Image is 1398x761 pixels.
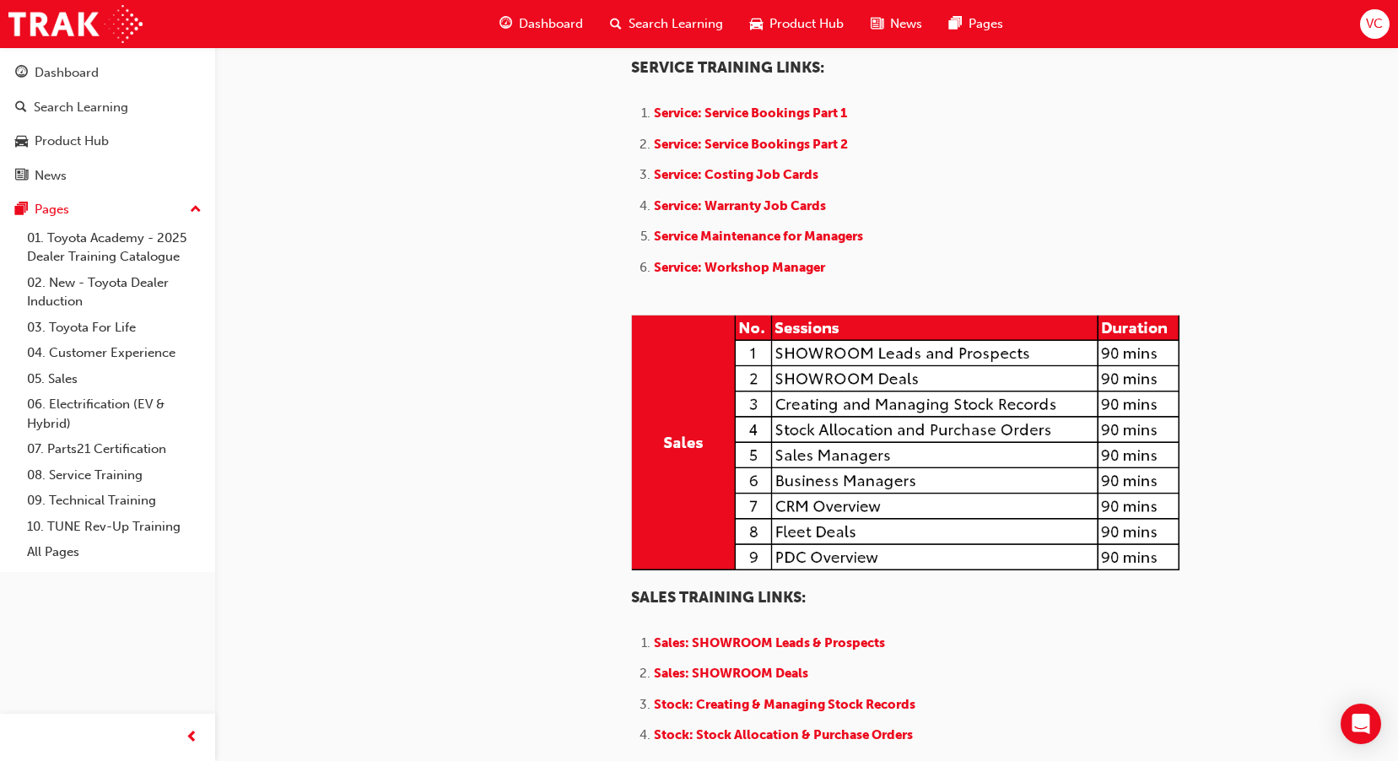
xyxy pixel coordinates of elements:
[969,14,1003,34] span: Pages
[631,588,806,607] span: SALES TRAINING LINKS:
[949,13,962,35] span: pages-icon
[654,666,812,681] a: Sales: SHOWROOM Deals
[1366,14,1383,34] span: VC
[7,160,208,192] a: News
[654,105,847,121] a: Service: Service Bookings Part 1
[15,202,28,218] span: pages-icon
[15,66,28,81] span: guage-icon
[654,229,863,244] a: Service Maintenance for Managers
[629,14,723,34] span: Search Learning
[7,126,208,157] a: Product Hub
[486,7,596,41] a: guage-iconDashboard
[20,514,208,540] a: 10. TUNE Rev-Up Training
[857,7,936,41] a: news-iconNews
[610,13,622,35] span: search-icon
[750,13,763,35] span: car-icon
[20,270,208,315] a: 02. New - Toyota Dealer Induction
[737,7,857,41] a: car-iconProduct Hub
[20,315,208,341] a: 03. Toyota For Life
[20,366,208,392] a: 05. Sales
[35,166,67,186] div: News
[654,137,848,152] a: Service: Service Bookings Part 2
[654,727,913,742] a: Stock: Stock Allocation & Purchase Orders
[596,7,737,41] a: search-iconSearch Learning
[654,666,808,681] span: Sales: SHOWROOM Deals
[890,14,922,34] span: News
[20,225,208,270] a: 01. Toyota Academy - 2025 Dealer Training Catalogue
[7,92,208,123] a: Search Learning
[20,462,208,488] a: 08. Service Training
[871,13,883,35] span: news-icon
[7,194,208,225] button: Pages
[654,697,915,712] a: Stock: Creating & Managing Stock Records
[936,7,1017,41] a: pages-iconPages
[15,169,28,184] span: news-icon
[15,134,28,149] span: car-icon
[519,14,583,34] span: Dashboard
[20,340,208,366] a: 04. Customer Experience
[35,200,69,219] div: Pages
[631,58,824,77] span: SERVICE TRAINING LINKS:
[654,198,826,213] a: Service: Warranty Job Cards
[20,539,208,565] a: All Pages
[20,436,208,462] a: 07. Parts21 Certification
[7,54,208,194] button: DashboardSearch LearningProduct HubNews
[20,488,208,514] a: 09. Technical Training
[654,167,818,182] a: Service: Costing Job Cards
[8,5,143,43] img: Trak
[1341,704,1381,744] div: Open Intercom Messenger
[499,13,512,35] span: guage-icon
[654,635,885,650] a: Sales: SHOWROOM Leads & Prospects
[769,14,844,34] span: Product Hub
[654,260,825,275] a: Service: Workshop Manager
[35,132,109,151] div: Product Hub
[34,98,128,117] div: Search Learning
[20,391,208,436] a: 06. Electrification (EV & Hybrid)
[15,100,27,116] span: search-icon
[190,199,202,221] span: up-icon
[35,63,99,83] div: Dashboard
[1360,9,1390,39] button: VC
[7,57,208,89] a: Dashboard
[186,727,198,748] span: prev-icon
